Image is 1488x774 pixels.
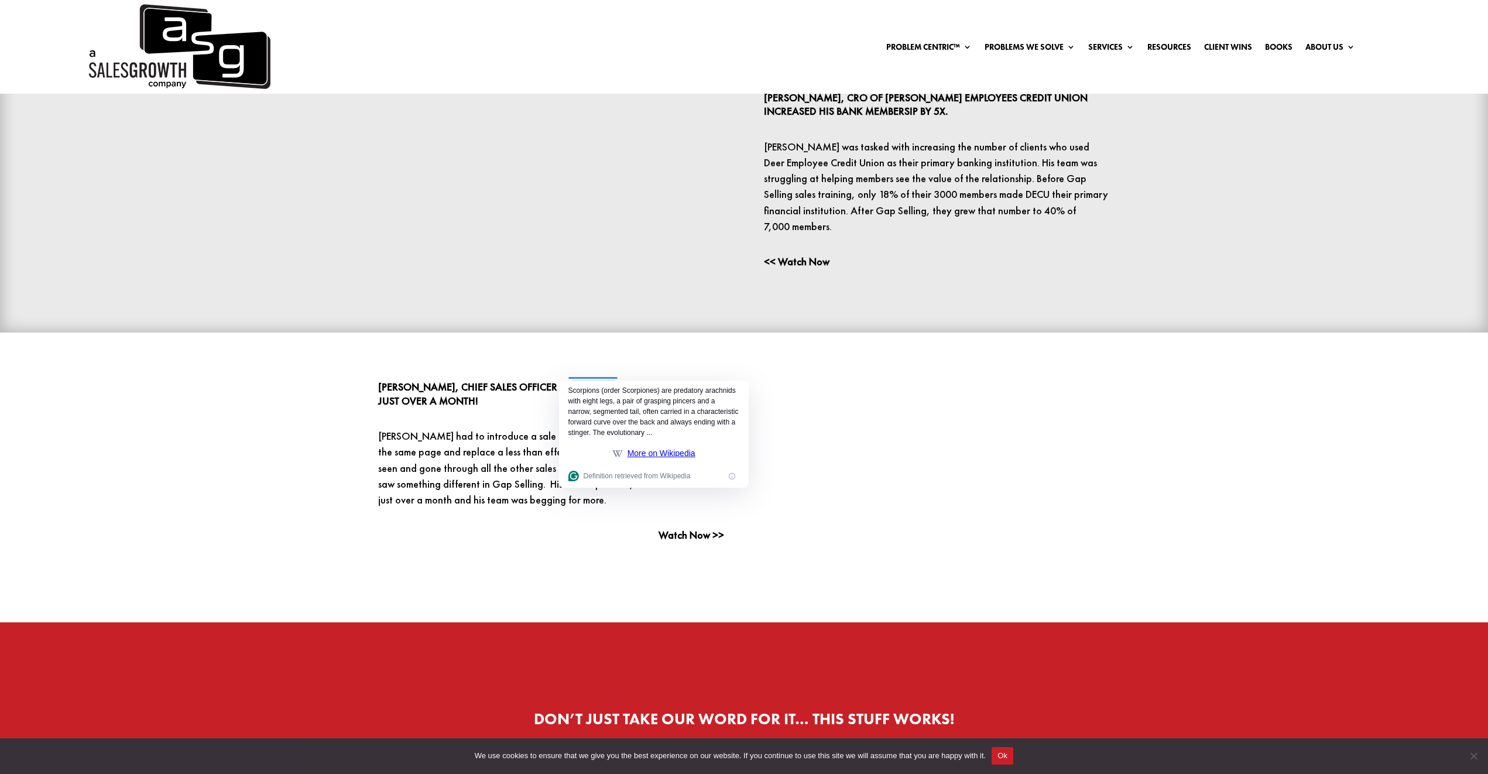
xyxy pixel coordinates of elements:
a: Problem Centric™ [886,43,972,56]
p: [PERSON_NAME] was tasked with increasing the number of clients who used Deer Employee Credit Unio... [764,139,1110,235]
iframe: Gap Selling Testimonial - How Ryan Cannady Increased Membership 5X [378,91,724,286]
button: Ok [992,747,1013,765]
a: Books [1265,43,1292,56]
a: << Watch Now [764,255,829,268]
iframe: How ASG Consulting Helped Chris Adams See Results in One Month [764,380,1110,575]
a: Services [1088,43,1134,56]
div: Don’t just take our word for it… This stuff works! [428,713,1060,727]
span: No [1468,750,1479,762]
a: Problems We Solve [985,43,1075,56]
a: Client Wins [1204,43,1252,56]
a: About Us [1305,43,1355,56]
p: [PERSON_NAME] had to introduce a sale methodology to get his entire team on the same page and rep... [378,428,724,508]
a: Resources [1147,43,1191,56]
p: [PERSON_NAME], CRO of [PERSON_NAME] Employees Credit Union Increased his bank membersip by 5x. [764,91,1110,119]
a: Watch Now >> [659,528,724,542]
p: [PERSON_NAME], Chief Sales Officer for Scorpion Saw Results in just over a month! [378,380,724,408]
span: We use cookies to ensure that we give you the best experience on our website. If you continue to ... [475,750,986,762]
